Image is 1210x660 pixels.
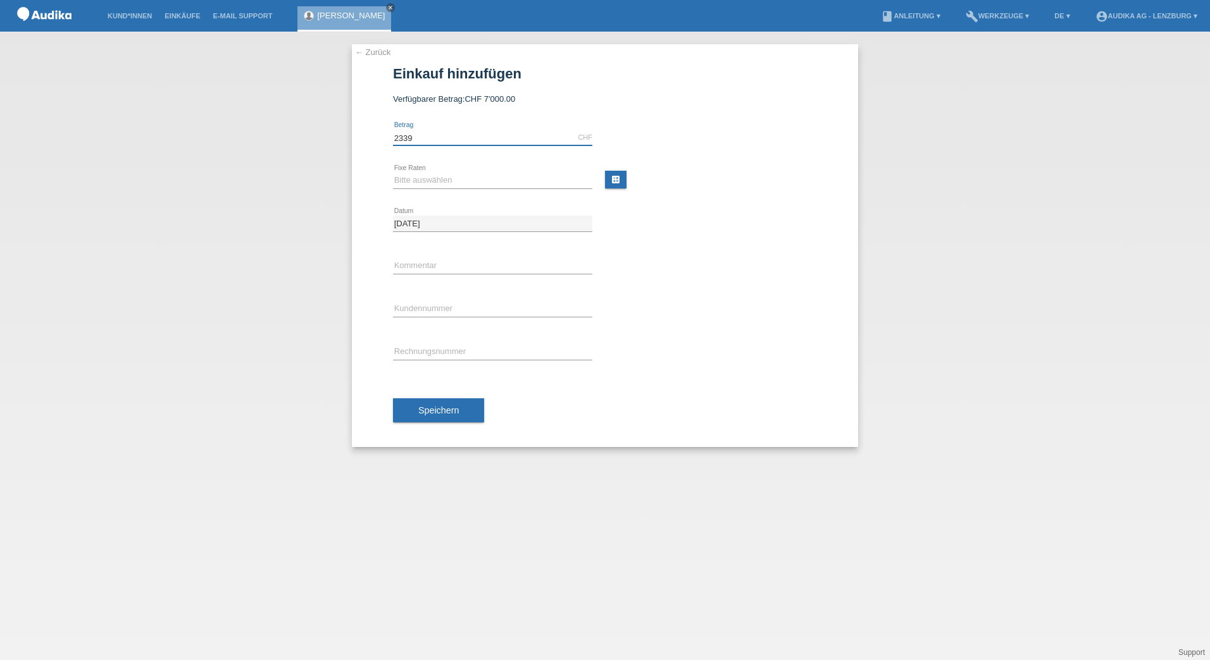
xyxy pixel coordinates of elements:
[1095,10,1108,23] i: account_circle
[13,25,76,34] a: POS — MF Group
[1178,648,1205,657] a: Support
[578,133,592,141] div: CHF
[605,171,627,188] a: calculate
[207,12,279,20] a: E-Mail Support
[355,47,390,57] a: ← Zurück
[966,10,978,23] i: build
[158,12,206,20] a: Einkäufe
[386,3,395,12] a: close
[1089,12,1204,20] a: account_circleAudika AG - Lenzburg ▾
[393,94,817,104] div: Verfügbarer Betrag:
[317,11,385,20] a: [PERSON_NAME]
[418,405,459,415] span: Speichern
[393,66,817,82] h1: Einkauf hinzufügen
[1048,12,1076,20] a: DE ▾
[387,4,394,11] i: close
[881,10,894,23] i: book
[465,94,515,104] span: CHF 7'000.00
[959,12,1036,20] a: buildWerkzeuge ▾
[875,12,946,20] a: bookAnleitung ▾
[611,174,621,185] i: calculate
[101,12,158,20] a: Kund*innen
[393,398,484,422] button: Speichern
